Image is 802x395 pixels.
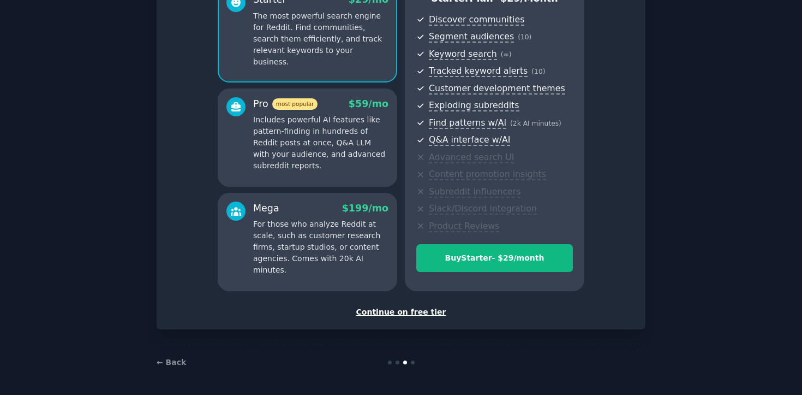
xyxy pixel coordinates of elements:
p: The most powerful search engine for Reddit. Find communities, search them efficiently, and track ... [253,10,388,68]
span: Q&A interface w/AI [429,134,510,146]
span: ( 10 ) [531,68,545,75]
span: Find patterns w/AI [429,117,506,129]
span: Product Reviews [429,221,499,232]
span: Keyword search [429,49,497,60]
div: Pro [253,97,318,111]
p: For those who analyze Reddit at scale, such as customer research firms, startup studios, or conte... [253,219,388,276]
span: Slack/Discord integration [429,203,537,215]
span: Segment audiences [429,31,514,43]
span: most popular [272,98,318,110]
span: Content promotion insights [429,169,546,180]
span: Subreddit influencers [429,186,520,198]
div: Buy Starter - $ 29 /month [417,252,572,264]
div: Continue on free tier [168,306,634,318]
span: Exploding subreddits [429,100,519,111]
span: Tracked keyword alerts [429,66,528,77]
a: ← Back [157,358,186,367]
span: ( 10 ) [518,33,531,41]
p: Includes powerful AI features like pattern-finding in hundreds of Reddit posts at once, Q&A LLM w... [253,114,388,172]
span: ( 2k AI minutes ) [510,120,561,127]
span: ( ∞ ) [501,51,512,58]
span: Advanced search UI [429,152,514,163]
span: Customer development themes [429,83,565,95]
span: Discover communities [429,14,524,26]
button: BuyStarter- $29/month [416,244,573,272]
span: $ 59 /mo [349,98,388,109]
div: Mega [253,202,279,215]
span: $ 199 /mo [342,203,388,214]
